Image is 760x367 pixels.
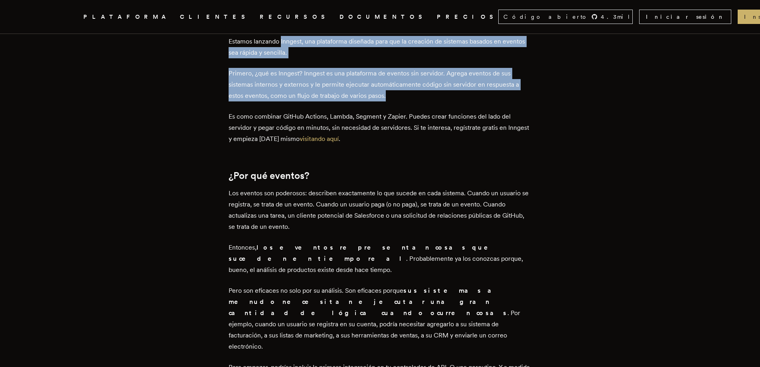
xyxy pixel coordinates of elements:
[340,14,427,20] font: DOCUMENTOS
[229,189,529,230] font: Los eventos son poderosos: describen exactamente lo que sucede en cada sistema. Cuando un usuario...
[340,12,427,22] a: DOCUMENTOS
[646,14,724,20] font: Iniciar sesión
[229,244,257,251] font: Entonces,
[229,255,523,274] font: . Probablemente ya los conozcas porque, bueno, el análisis de productos existe desde hace tiempo.
[437,12,498,22] a: PRECIOS
[229,309,520,350] font: . Por ejemplo, cuando un usuario se registra en su cuenta, podría necesitar agregarlo a su sistem...
[180,12,250,22] a: CLIENTES
[83,12,170,22] button: PLATAFORMA
[260,12,330,22] button: RECURSOS
[437,14,498,20] font: PRECIOS
[617,14,631,20] font: mil
[339,135,340,143] font: .
[229,244,499,262] font: los eventos representan cosas que suceden en tiempo real
[229,69,519,99] font: Primero, ¿qué es Inngest? Inngest es una plataforma de eventos sin servidor. Agrega eventos de su...
[260,14,330,20] font: RECURSOS
[229,287,507,317] font: sus sistemas a menudo necesitan ejecutar una gran cantidad de lógica cuando ocurren cosas
[229,170,309,181] font: ¿Por qué eventos?
[229,287,403,294] font: Pero son eficaces no solo por su análisis. Son eficaces porque
[503,14,588,20] font: Código abierto
[229,113,529,143] font: Es como combinar GitHub Actions, Lambda, Segment y Zapier. Puedes crear funciones del lado del se...
[601,14,617,20] font: 4.3
[180,14,250,20] font: CLIENTES
[83,14,170,20] font: PLATAFORMA
[300,135,339,143] a: visitando aquí
[229,38,525,56] font: Estamos lanzando Inngest, una plataforma diseñada para que la creación de sistemas basados ​​en e...
[639,10,731,24] a: Iniciar sesión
